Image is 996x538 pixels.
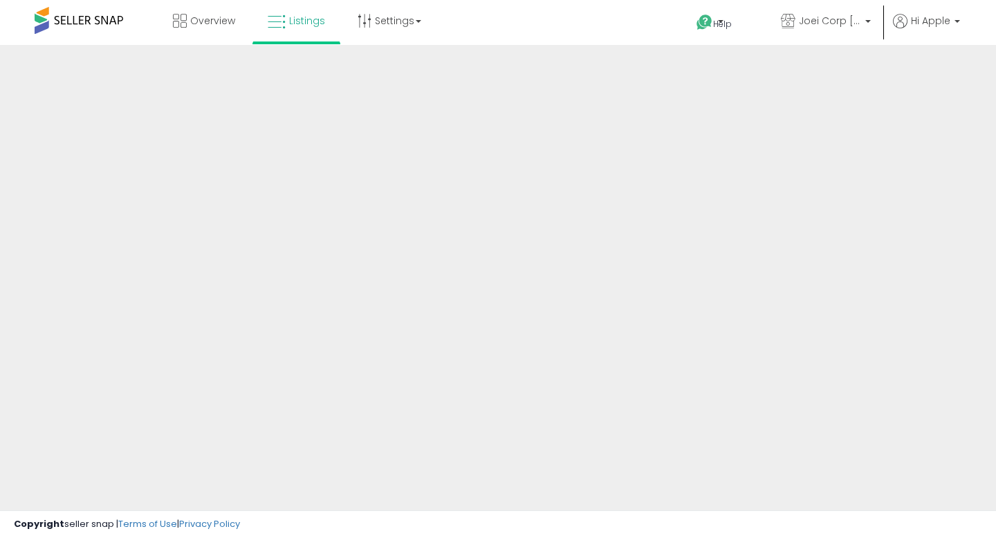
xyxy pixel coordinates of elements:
a: Help [685,3,759,45]
a: Hi Apple [893,14,960,45]
span: Overview [190,14,235,28]
span: Joei Corp [GEOGRAPHIC_DATA] [799,14,861,28]
a: Privacy Policy [179,517,240,530]
div: seller snap | | [14,518,240,531]
strong: Copyright [14,517,64,530]
span: Help [713,18,732,30]
span: Listings [289,14,325,28]
a: Terms of Use [118,517,177,530]
i: Get Help [696,14,713,31]
span: Hi Apple [911,14,950,28]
